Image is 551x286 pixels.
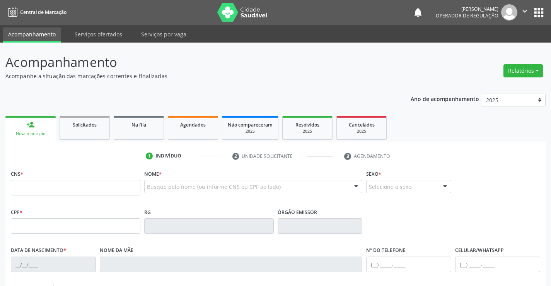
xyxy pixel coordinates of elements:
img: img [501,4,517,21]
div: person_add [26,120,35,129]
span: Não compareceram [228,122,273,128]
label: Celular/WhatsApp [455,245,504,257]
button: Relatórios [503,64,543,77]
label: Nome da mãe [100,245,133,257]
label: Órgão emissor [278,206,317,218]
span: Operador de regulação [436,12,498,19]
div: 2025 [288,128,327,134]
label: Nº do Telefone [366,245,406,257]
div: 2025 [228,128,273,134]
button:  [517,4,532,21]
a: Acompanhamento [3,27,61,43]
label: Nome [144,168,162,180]
p: Ano de acompanhamento [411,94,479,103]
p: Acompanhe a situação das marcações correntes e finalizadas [5,72,384,80]
label: Data de nascimento [11,245,66,257]
input: __/__/____ [11,257,96,272]
a: Central de Marcação [5,6,67,19]
div: Indivíduo [155,152,181,159]
label: Sexo [366,168,381,180]
div: Nova marcação [11,131,50,137]
a: Serviços por vaga [136,27,192,41]
span: Cancelados [349,122,375,128]
span: Resolvidos [295,122,319,128]
label: CPF [11,206,22,218]
a: Serviços ofertados [69,27,128,41]
span: Solicitados [73,122,97,128]
div: 1 [146,152,153,159]
input: (__) _____-_____ [366,257,451,272]
span: Agendados [180,122,206,128]
span: Busque pelo nome (ou informe CNS ou CPF ao lado) [147,183,281,191]
span: Central de Marcação [20,9,67,15]
label: RG [144,206,151,218]
input: (__) _____-_____ [455,257,540,272]
span: Selecione o sexo [369,183,411,191]
button: apps [532,6,546,19]
button: notifications [413,7,423,18]
div: [PERSON_NAME] [436,6,498,12]
i:  [520,7,529,15]
p: Acompanhamento [5,53,384,72]
div: 2025 [342,128,381,134]
span: Na fila [131,122,146,128]
label: CNS [11,168,23,180]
